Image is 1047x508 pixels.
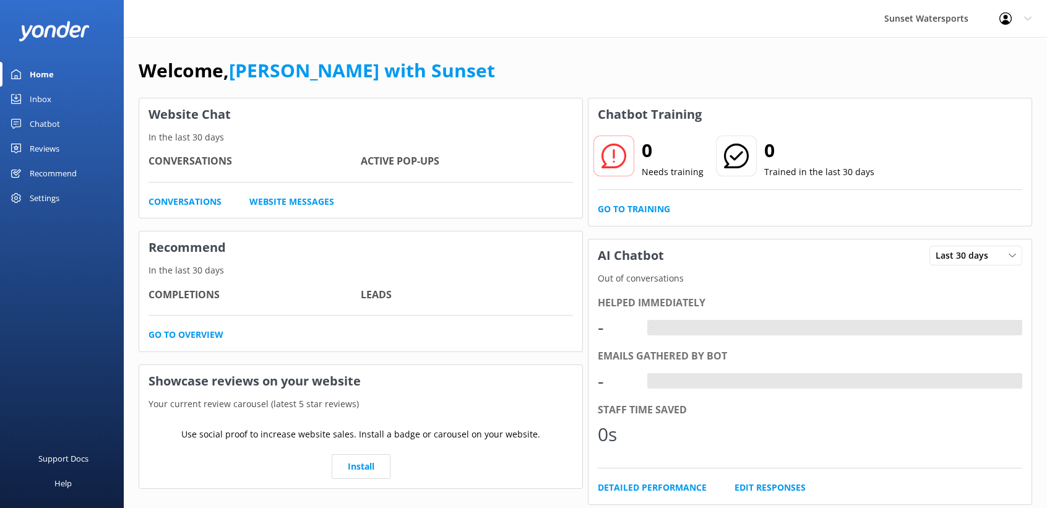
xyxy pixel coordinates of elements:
h4: Leads [361,287,573,303]
h3: AI Chatbot [588,239,673,272]
div: Settings [30,186,59,210]
div: Home [30,62,54,87]
p: In the last 30 days [139,264,582,277]
div: Recommend [30,161,77,186]
h2: 0 [642,136,704,165]
div: - [647,320,657,336]
div: - [598,366,635,396]
h4: Active Pop-ups [361,153,573,170]
p: Out of conversations [588,272,1032,285]
h1: Welcome, [139,56,495,85]
img: yonder-white-logo.png [19,21,90,41]
a: [PERSON_NAME] with Sunset [229,58,495,83]
a: Edit Responses [735,481,806,494]
div: Emails gathered by bot [598,348,1022,364]
div: Help [54,471,72,496]
div: 0s [598,420,635,449]
p: Use social proof to increase website sales. Install a badge or carousel on your website. [181,428,540,441]
p: Your current review carousel (latest 5 star reviews) [139,397,582,411]
a: Install [332,454,390,479]
div: Helped immediately [598,295,1022,311]
a: Website Messages [249,195,334,209]
h3: Chatbot Training [588,98,711,131]
h4: Conversations [149,153,361,170]
a: Detailed Performance [598,481,707,494]
h3: Showcase reviews on your website [139,365,582,397]
div: - [598,312,635,342]
h3: Website Chat [139,98,582,131]
h4: Completions [149,287,361,303]
div: Inbox [30,87,51,111]
h3: Recommend [139,231,582,264]
a: Conversations [149,195,222,209]
p: Needs training [642,165,704,179]
h2: 0 [764,136,874,165]
p: Trained in the last 30 days [764,165,874,179]
div: - [647,373,657,389]
a: Go to overview [149,328,223,342]
p: In the last 30 days [139,131,582,144]
span: Last 30 days [936,249,996,262]
a: Go to Training [598,202,670,216]
div: Staff time saved [598,402,1022,418]
div: Support Docs [38,446,88,471]
div: Chatbot [30,111,60,136]
div: Reviews [30,136,59,161]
